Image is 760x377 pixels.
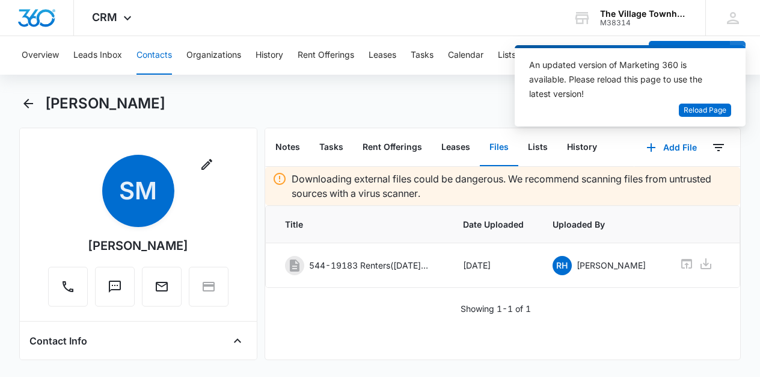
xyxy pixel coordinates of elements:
button: Call [48,267,88,307]
span: CRM [92,11,117,23]
button: Email [142,267,182,307]
button: Leases [432,129,480,166]
span: Reload Page [684,105,726,116]
button: Text [95,267,135,307]
p: 544-19183 Renters([DATE]-[DATE]) [309,259,429,272]
button: Settings [575,36,608,75]
button: Overview [22,36,59,75]
span: RH [553,256,572,275]
button: Back [19,94,38,113]
p: Downloading external files could be dangerous. We recommend scanning files from untrusted sources... [292,172,734,201]
a: Email [142,285,182,296]
button: Lists [518,129,557,166]
button: Reload Page [679,104,731,117]
button: Add File [634,133,709,162]
td: [DATE] [449,243,538,288]
button: Rent Offerings [298,36,354,75]
span: Title [285,218,434,231]
button: Tasks [310,129,353,166]
button: Calendar [448,36,483,75]
button: Filters [709,138,728,157]
span: SM [102,155,174,227]
h1: [PERSON_NAME] [45,95,165,113]
button: Lists [498,36,516,75]
button: History [557,129,607,166]
button: Files [480,129,518,166]
button: Rent Offerings [353,129,432,166]
button: Leases [369,36,396,75]
div: account id [600,19,688,27]
a: Call [48,285,88,296]
button: Tasks [411,36,434,75]
button: Add Contact [649,41,730,70]
p: Showing 1-1 of 1 [461,302,531,315]
button: Contacts [136,36,172,75]
button: Reports [530,36,561,75]
div: [PERSON_NAME] [88,237,188,255]
button: Leads Inbox [73,36,122,75]
p: [PERSON_NAME] [577,259,646,272]
span: Uploaded By [553,218,651,231]
div: account name [600,9,688,19]
div: An updated version of Marketing 360 is available. Please reload this page to use the latest version! [529,58,717,101]
button: Notes [266,129,310,166]
button: Close [228,331,247,351]
h4: Contact Info [29,334,87,348]
button: Organizations [186,36,241,75]
button: History [256,36,283,75]
span: Date Uploaded [463,218,524,231]
a: Text [95,285,135,296]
